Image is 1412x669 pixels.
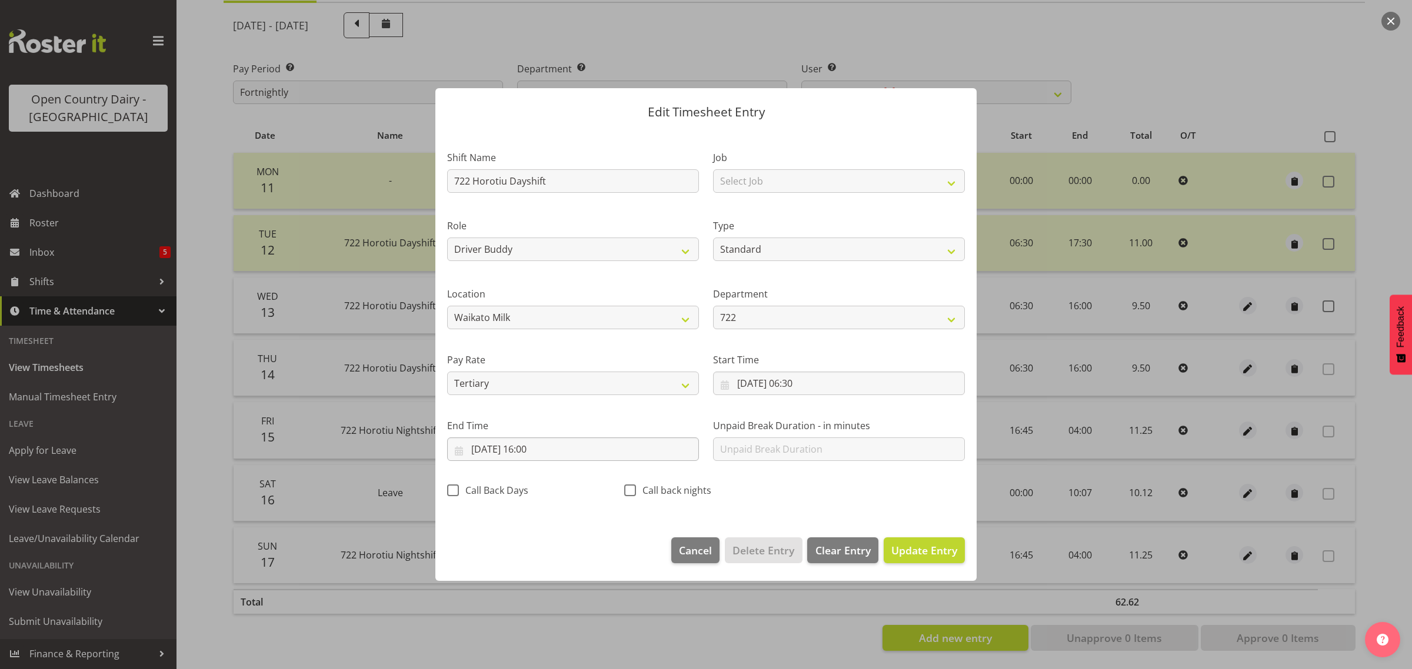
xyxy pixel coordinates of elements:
label: End Time [447,419,699,433]
label: Unpaid Break Duration - in minutes [713,419,965,433]
input: Click to select... [447,437,699,461]
span: Feedback [1396,306,1406,347]
label: Type [713,219,965,233]
button: Clear Entry [807,537,878,563]
label: Job [713,150,965,165]
span: Delete Entry [732,543,794,558]
input: Unpaid Break Duration [713,437,965,461]
input: Shift Name [447,169,699,193]
span: Cancel [679,543,712,558]
span: Update Entry [891,543,957,557]
label: Location [447,287,699,301]
button: Cancel [671,537,720,563]
button: Update Entry [884,537,965,563]
label: Department [713,287,965,301]
label: Pay Rate [447,353,699,367]
span: Call back nights [636,484,711,496]
label: Start Time [713,353,965,367]
span: Call Back Days [459,484,528,496]
label: Role [447,219,699,233]
button: Delete Entry [725,537,802,563]
label: Shift Name [447,150,699,165]
img: help-xxl-2.png [1377,634,1388,645]
input: Click to select... [713,372,965,395]
p: Edit Timesheet Entry [447,106,965,118]
span: Clear Entry [815,543,871,558]
button: Feedback - Show survey [1390,295,1412,374]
